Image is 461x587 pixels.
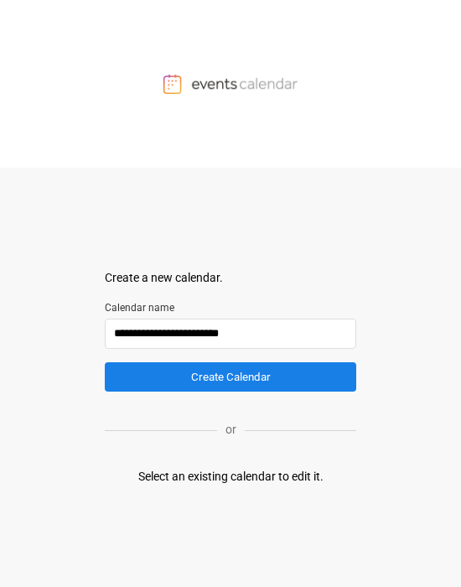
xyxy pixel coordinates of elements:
img: Events Calendar [163,74,298,94]
p: or [217,421,245,439]
label: Calendar name [105,300,356,315]
button: Create Calendar [105,362,356,392]
div: Create a new calendar. [105,269,356,287]
div: Select an existing calendar to edit it. [138,468,324,486]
